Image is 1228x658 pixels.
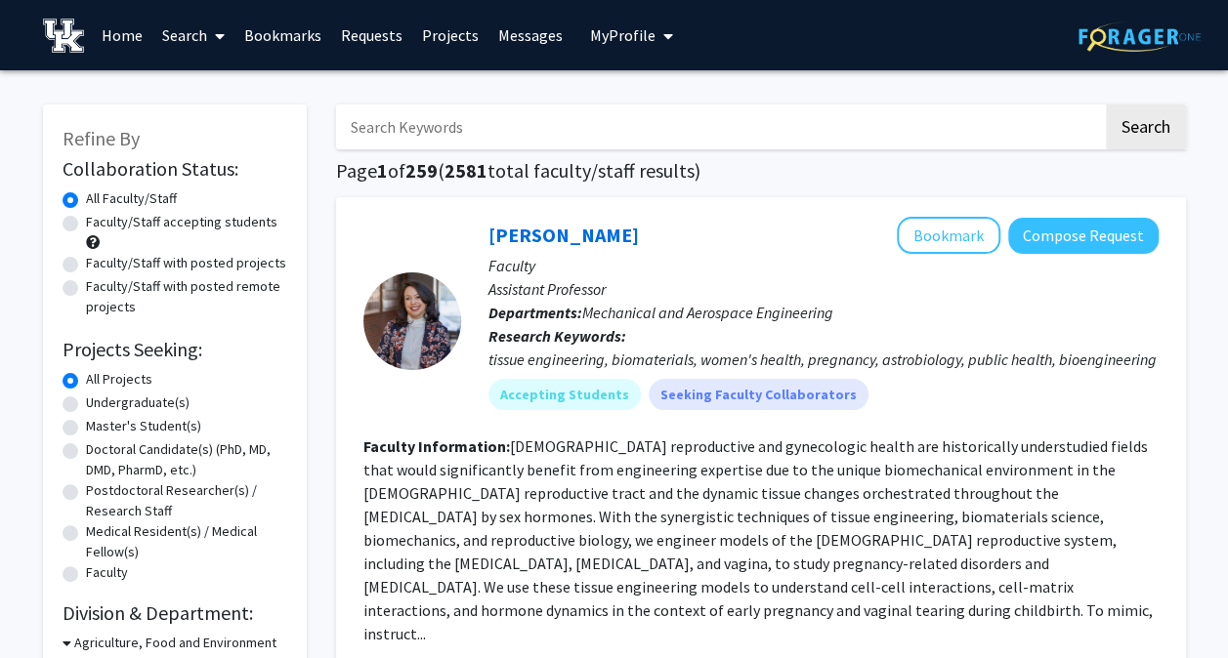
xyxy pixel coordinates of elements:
a: Search [152,1,234,69]
b: Faculty Information: [363,436,510,456]
label: Postdoctoral Researcher(s) / Research Staff [86,480,287,521]
b: Departments: [488,303,582,322]
h2: Collaboration Status: [63,157,287,181]
span: 1 [377,158,388,183]
span: 2581 [445,158,487,183]
span: My Profile [590,25,656,45]
a: Requests [331,1,412,69]
mat-chip: Accepting Students [488,379,641,410]
label: Master's Student(s) [86,416,201,436]
label: Faculty [86,562,128,583]
h2: Division & Department: [63,601,287,625]
label: All Faculty/Staff [86,188,177,209]
label: Faculty/Staff with posted projects [86,253,286,273]
span: Refine By [63,126,140,150]
label: Undergraduate(s) [86,392,190,413]
span: Mechanical and Aerospace Engineering [582,303,833,322]
fg-read-more: [DEMOGRAPHIC_DATA] reproductive and gynecologic health are historically understudied fields that ... [363,436,1153,643]
span: 259 [405,158,438,183]
p: Faculty [488,254,1159,277]
img: ForagerOne Logo [1079,21,1201,52]
b: Research Keywords: [488,326,626,346]
h2: Projects Seeking: [63,338,287,361]
button: Search [1106,104,1186,149]
a: Messages [488,1,572,69]
button: Add Samantha Zambuto to Bookmarks [897,217,1000,254]
input: Search Keywords [336,104,1103,149]
h3: Agriculture, Food and Environment [74,633,276,653]
div: tissue engineering, biomaterials, women's health, pregnancy, astrobiology, public health, bioengi... [488,348,1159,371]
iframe: Chat [15,570,83,643]
label: Faculty/Staff accepting students [86,212,277,232]
a: [PERSON_NAME] [488,223,639,247]
a: Projects [412,1,488,69]
button: Compose Request to Samantha Zambuto [1008,218,1159,254]
img: University of Kentucky Logo [43,19,85,53]
p: Assistant Professor [488,277,1159,301]
label: Faculty/Staff with posted remote projects [86,276,287,317]
label: Medical Resident(s) / Medical Fellow(s) [86,521,287,562]
h1: Page of ( total faculty/staff results) [336,159,1186,183]
label: All Projects [86,369,152,390]
mat-chip: Seeking Faculty Collaborators [649,379,868,410]
a: Home [92,1,152,69]
label: Doctoral Candidate(s) (PhD, MD, DMD, PharmD, etc.) [86,439,287,480]
a: Bookmarks [234,1,331,69]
